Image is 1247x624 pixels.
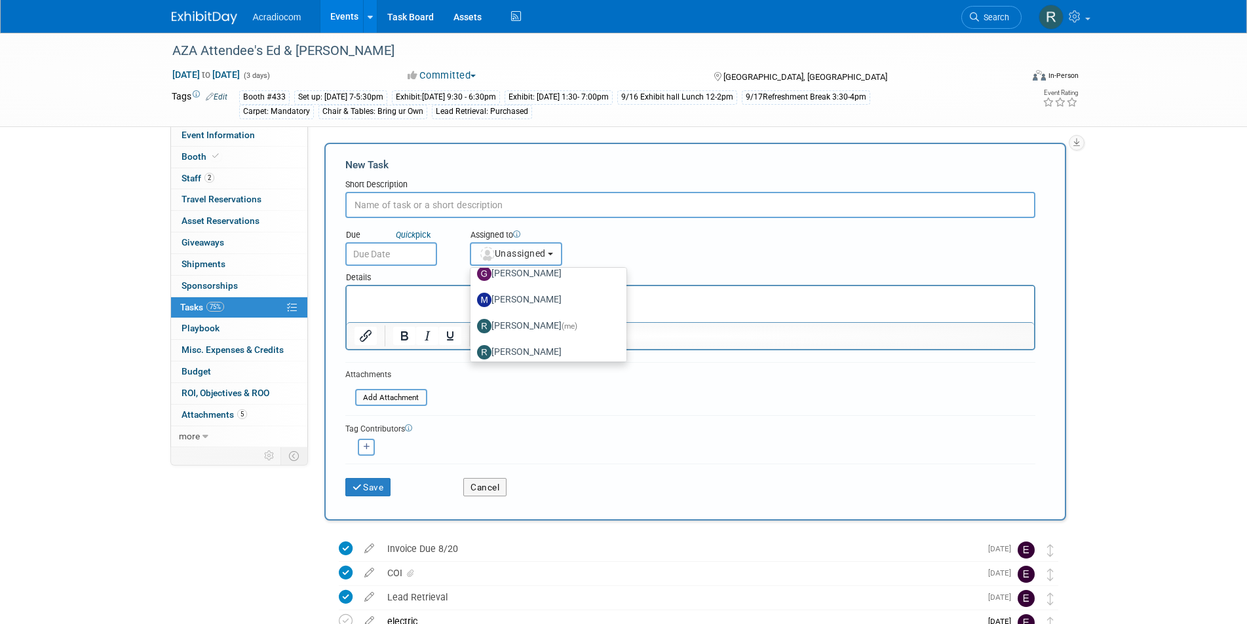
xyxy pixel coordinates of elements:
span: Playbook [182,323,220,333]
div: Lead Retrieval [381,586,980,608]
span: more [179,431,200,441]
span: 5 [237,409,247,419]
div: Invoice Due 8/20 [381,538,980,560]
a: Sponsorships [171,276,307,297]
i: Move task [1047,544,1054,557]
span: Budget [182,366,211,376]
span: Unassigned [479,248,546,259]
a: Travel Reservations [171,189,307,210]
div: Attachments [345,369,427,380]
a: ROI, Objectives & ROO [171,383,307,404]
a: Staff2 [171,168,307,189]
span: [DATE] [988,593,1018,602]
div: AZA Attendee's Ed & [PERSON_NAME] [168,39,1002,63]
img: R.jpg [477,319,491,333]
div: Exhibit: [DATE] 1:30- 7:00pm [505,90,613,104]
span: (3 days) [242,71,270,80]
button: Committed [403,69,481,83]
button: Insert/edit link [355,327,377,345]
img: G.jpg [477,266,491,281]
span: Staff [182,173,214,183]
span: Shipments [182,259,225,269]
div: Lead Retrieval: Purchased [432,105,532,119]
td: Toggle Event Tabs [280,447,307,464]
div: Booth #433 [239,90,290,104]
button: Bold [393,327,415,345]
img: Elizabeth Martinez [1018,541,1035,559]
a: edit [358,567,381,579]
span: [DATE] [988,544,1018,553]
span: Attachments [182,409,247,420]
span: Event Information [182,130,255,140]
td: Personalize Event Tab Strip [258,447,281,464]
button: Italic [416,327,438,345]
div: Carpet: Mandatory [239,105,314,119]
span: (me) [562,321,577,331]
td: Tags [172,90,227,119]
input: Name of task or a short description [345,192,1035,218]
div: Tag Contributors [345,421,1035,435]
img: R.jpg [477,345,491,359]
span: [GEOGRAPHIC_DATA], [GEOGRAPHIC_DATA] [723,72,887,82]
div: New Task [345,158,1035,172]
i: Booth reservation complete [212,153,219,160]
img: ExhibitDay [172,11,237,24]
span: Acradiocom [253,12,301,22]
i: Quick [396,230,415,240]
img: Elizabeth Martinez [1018,590,1035,607]
img: Format-Inperson.png [1033,70,1046,81]
a: Quickpick [393,229,433,240]
label: [PERSON_NAME] [477,316,614,337]
span: Asset Reservations [182,215,259,226]
a: Tasks75% [171,297,307,318]
input: Due Date [345,242,437,266]
div: Short Description [345,179,1035,192]
span: [DATE] [DATE] [172,69,240,81]
a: more [171,426,307,447]
span: Misc. Expenses & Credits [182,344,284,355]
a: Booth [171,147,307,168]
div: In-Person [1048,71,1079,81]
a: Attachments5 [171,405,307,426]
a: Giveaways [171,232,307,253]
div: COI [381,562,980,584]
a: Edit [206,92,227,101]
a: Misc. Expenses & Credits [171,340,307,361]
div: 9/17Refreshment Break 3:30-4pm [742,90,870,104]
span: [DATE] [988,568,1018,578]
div: Event Rating [1043,90,1078,96]
span: to [200,69,212,80]
img: M.jpg [477,293,491,307]
span: Search [979,12,1009,22]
button: Cancel [463,478,507,496]
a: edit [358,591,381,603]
div: Chair & Tables: Bring ur Own [318,105,427,119]
div: Event Format [944,68,1079,88]
div: Due [345,229,450,242]
div: Assigned to [470,229,628,242]
i: Move task [1047,593,1054,605]
a: Event Information [171,125,307,146]
span: Booth [182,151,221,162]
span: Giveaways [182,237,224,248]
button: Underline [439,327,461,345]
label: [PERSON_NAME] [477,263,614,284]
span: Travel Reservations [182,194,261,204]
div: Exhibit:[DATE] 9:30 - 6:30pm [392,90,500,104]
div: Details [345,266,1035,285]
a: Budget [171,361,307,382]
a: Playbook [171,318,307,339]
a: edit [358,543,381,555]
span: 2 [204,173,214,183]
span: Sponsorships [182,280,238,291]
span: ROI, Objectives & ROO [182,388,269,398]
iframe: Rich Text Area [347,286,1034,322]
img: Elizabeth Martinez [1018,566,1035,583]
i: Move task [1047,568,1054,581]
div: 9/16 Exhibit hall Lunch 12-2pm [617,90,737,104]
a: Search [961,6,1022,29]
button: Save [345,478,391,496]
label: [PERSON_NAME] [477,342,614,363]
a: Shipments [171,254,307,275]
